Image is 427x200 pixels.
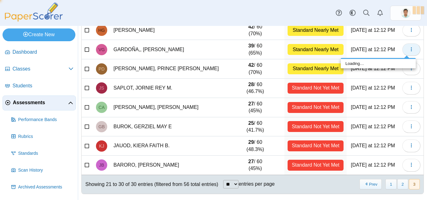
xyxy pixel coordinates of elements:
button: 3 [409,179,420,189]
time: Aug 22, 2025 at 12:12 PM [351,27,395,33]
td: GARDOÑA,, [PERSON_NAME] [110,40,226,59]
time: Aug 22, 2025 at 12:12 PM [351,85,395,90]
td: JAUOD, KIERA FAITH B. [110,136,226,156]
b: 25 [248,120,254,126]
td: / 60 (45%) [226,98,284,117]
span: Standards [18,150,73,157]
a: Archived Assessments [9,180,76,195]
td: / 60 (65%) [226,40,284,59]
a: Create New [3,28,75,41]
span: CATHLYNNE ROSE M. ALVARADO [98,105,104,110]
span: HAMDEI GIAMAT [98,28,105,32]
td: / 60 (70%) [226,21,284,40]
div: Standard Not Yet Met [288,160,344,171]
span: VINCENT RANEL GARDOÑA, [98,47,105,52]
time: Aug 22, 2025 at 12:12 PM [351,47,395,52]
a: Dashboard [3,45,76,60]
div: Standard Not Yet Met [288,102,344,113]
div: Loading… [341,59,416,68]
a: ps.qM1w65xjLpOGVUdR [390,6,421,21]
a: Students [3,79,76,94]
label: entries per page [239,181,275,187]
span: Students [13,82,73,89]
td: / 60 (70%) [226,59,284,79]
span: GERZIEL MAY E BUROK [98,124,105,129]
a: Assessments [3,95,76,110]
div: Standard Not Yet Met [288,121,344,132]
b: 29 [248,139,254,145]
div: Standard Not Yet Met [288,140,344,151]
span: PRINCE EBNER DE GUZMAN [98,67,104,71]
a: Scan History [9,163,76,178]
button: 1 [385,179,396,189]
span: Classes [13,66,68,72]
span: JESLER BARORO [99,163,104,167]
time: Aug 22, 2025 at 12:12 PM [351,124,395,129]
span: KIERA FAITH B. JAUOD [99,144,104,148]
button: Previous [359,179,382,189]
a: Rubrics [9,129,76,144]
div: Showing 21 to 30 of 30 entries (filtered from 56 total entries) [82,175,218,194]
td: / 60 (45%) [226,156,284,175]
td: [PERSON_NAME], [PERSON_NAME] [110,98,226,117]
div: Standard Not Yet Met [288,83,344,94]
span: JORNIE REY M. SAPLOT [99,86,104,90]
td: BUROK, GERZIEL MAY E [110,117,226,137]
span: Dashboard [13,49,73,56]
a: Classes [3,62,76,77]
time: Aug 22, 2025 at 12:12 PM [351,143,395,148]
b: 42 [248,24,254,29]
td: / 60 (48.3%) [226,136,284,156]
td: [PERSON_NAME], PRINCE [PERSON_NAME] [110,59,226,79]
div: Standard Nearly Met [288,25,344,36]
td: / 60 (46.7%) [226,79,284,98]
a: PaperScorer [3,17,65,22]
span: Rubrics [18,134,73,140]
td: BARORO, [PERSON_NAME] [110,156,226,175]
td: / 60 (41.7%) [226,117,284,137]
a: Performance Bands [9,112,76,127]
img: PaperScorer [3,2,65,22]
span: adonis maynard pilongo [401,8,411,18]
td: SAPLOT, JORNIE REY M. [110,79,226,98]
span: Scan History [18,167,73,173]
time: Aug 22, 2025 at 12:12 PM [351,105,395,110]
img: ps.qM1w65xjLpOGVUdR [401,8,411,18]
td: [PERSON_NAME] [110,21,226,40]
a: Standards [9,146,76,161]
div: Standard Nearly Met [288,63,344,74]
time: Aug 22, 2025 at 12:12 PM [351,66,395,71]
b: 39 [248,43,254,48]
b: 27 [248,159,254,164]
time: Aug 22, 2025 at 12:12 PM [351,162,395,168]
b: 28 [248,82,254,87]
b: 42 [248,62,254,68]
button: 2 [397,179,408,189]
span: Assessments [13,99,68,106]
b: 27 [248,101,254,106]
nav: pagination [359,179,420,189]
div: Standard Nearly Met [288,44,344,55]
span: Archived Assessments [18,184,73,190]
span: Performance Bands [18,117,73,123]
a: Alerts [373,6,387,20]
